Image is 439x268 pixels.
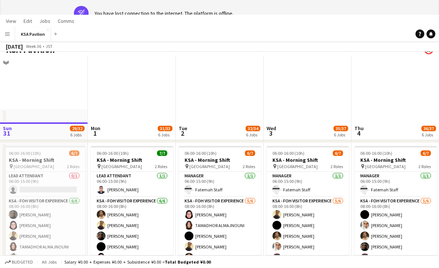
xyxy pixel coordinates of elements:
span: [GEOGRAPHIC_DATA] [189,164,230,169]
span: Comms [58,18,74,24]
span: 06:00-16:00 (10h) [185,150,217,156]
span: 06:00-16:00 (10h) [360,150,392,156]
span: 32/34 [246,126,260,131]
span: Thu [354,125,364,132]
app-card-role: Manager1/106:00-15:00 (9h)Fatemah Staff [179,172,261,197]
span: [GEOGRAPHIC_DATA] [277,164,318,169]
div: JST [46,43,53,49]
span: View [6,18,16,24]
app-job-card: 06:00-16:00 (10h)6/7KSA - Morning Shift [GEOGRAPHIC_DATA]2 RolesManager1/106:00-15:00 (9h)Fatemah... [267,146,349,255]
span: Sun [3,125,12,132]
app-card-role: Manager1/106:00-15:00 (9h)Fatemah Staff [354,172,437,197]
span: 1 [90,129,100,138]
span: 31/33 [158,126,172,131]
h3: KSA - Morning Shift [3,157,85,163]
span: Budgeted [12,260,33,265]
span: Wed [267,125,276,132]
a: Jobs [36,16,53,26]
span: Edit [24,18,32,24]
span: 35/37 [333,126,348,131]
span: 06:00-16:00 (10h) [9,150,41,156]
span: 6/7 [421,150,431,156]
span: 2 [178,129,187,138]
span: 29/32 [70,126,85,131]
app-card-role: LEAD ATTENDANT0/106:00-15:00 (9h) [3,172,85,197]
app-job-card: 06:00-16:00 (10h)6/7KSA - Morning Shift [GEOGRAPHIC_DATA]2 RolesManager1/106:00-15:00 (9h)Fatemah... [179,146,261,255]
app-job-card: 06:00-16:00 (10h)6/7KSA - Morning Shift [GEOGRAPHIC_DATA]2 RolesLEAD ATTENDANT0/106:00-15:00 (9h)... [3,146,85,255]
span: 2 Roles [418,164,431,169]
span: 6/7 [69,150,79,156]
div: Salary ¥0.00 + Expenses ¥0.00 + Subsistence ¥0.00 = [64,259,211,265]
h3: KSA - Morning Shift [91,157,173,163]
span: 6/7 [245,150,255,156]
div: 6 Jobs [158,132,172,138]
span: 06:00-16:00 (10h) [97,150,129,156]
span: 06:00-16:00 (10h) [272,150,304,156]
app-card-role: Manager1/106:00-15:00 (9h)Fatemah Staff [267,172,349,197]
div: [DATE] [6,43,23,50]
span: Total Budgeted ¥0.00 [165,259,211,265]
span: All jobs [40,259,58,265]
span: [GEOGRAPHIC_DATA] [14,164,54,169]
div: 6 Jobs [70,132,84,138]
span: 3 [265,129,276,138]
a: Edit [21,16,35,26]
span: 2 Roles [67,164,79,169]
span: 2 Roles [243,164,255,169]
span: Tue [179,125,187,132]
span: 31 [2,129,12,138]
span: Mon [91,125,100,132]
div: 6 Jobs [334,132,348,138]
button: Budgeted [4,258,34,266]
span: Jobs [39,18,50,24]
span: [GEOGRAPHIC_DATA] [101,164,142,169]
h3: KSA - Morning Shift [179,157,261,163]
span: 2 Roles [331,164,343,169]
h3: KSA - Morning Shift [354,157,437,163]
app-job-card: 06:00-16:00 (10h)6/7KSA - Morning Shift [GEOGRAPHIC_DATA]2 RolesManager1/106:00-15:00 (9h)Fatemah... [354,146,437,255]
div: You have lost connection to the internet. The platform is offline. [94,10,233,17]
span: 36/37 [421,126,436,131]
span: 7/7 [157,150,167,156]
div: 6 Jobs [422,132,436,138]
span: [GEOGRAPHIC_DATA] [365,164,406,169]
app-job-card: 06:00-16:00 (10h)7/7KSA - Morning Shift [GEOGRAPHIC_DATA]2 RolesLEAD ATTENDANT1/106:00-15:00 (9h)... [91,146,173,255]
span: 2 Roles [155,164,167,169]
span: Week 36 [24,43,43,49]
div: 6 Jobs [246,132,260,138]
span: 4 [353,129,364,138]
app-card-role: LEAD ATTENDANT1/106:00-15:00 (9h)[PERSON_NAME] [91,172,173,197]
a: Comms [55,16,77,26]
a: View [3,16,19,26]
button: KSA Pavilion [15,27,51,41]
span: 6/7 [333,150,343,156]
h3: KSA - Morning Shift [267,157,349,163]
